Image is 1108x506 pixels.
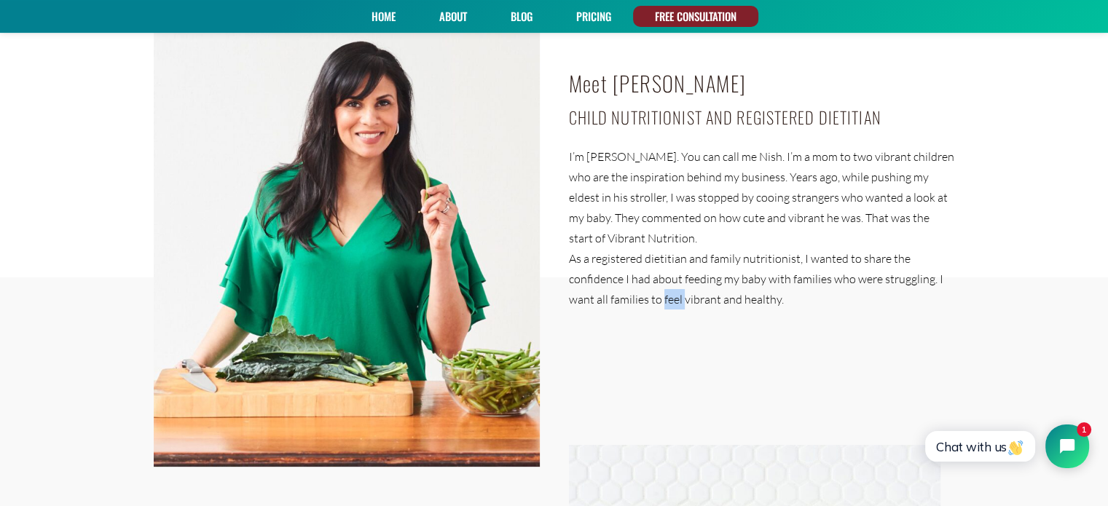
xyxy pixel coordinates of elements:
[569,65,955,103] h2: Meet [PERSON_NAME]
[366,6,401,27] a: Home
[569,103,955,132] h4: Child Nutritionist and Registered Dietitian
[650,6,742,27] a: FREE CONSULTATION
[434,6,472,27] a: About
[571,6,616,27] a: PRICING
[569,248,955,309] p: As a registered dietitian and family nutritionist, I wanted to share the confidence I had about f...
[569,146,955,248] p: I’m [PERSON_NAME]. You can call me Nish. I’m a mom to two vibrant children who are the inspiratio...
[506,6,538,27] a: Blog
[909,412,1101,481] iframe: Tidio Chat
